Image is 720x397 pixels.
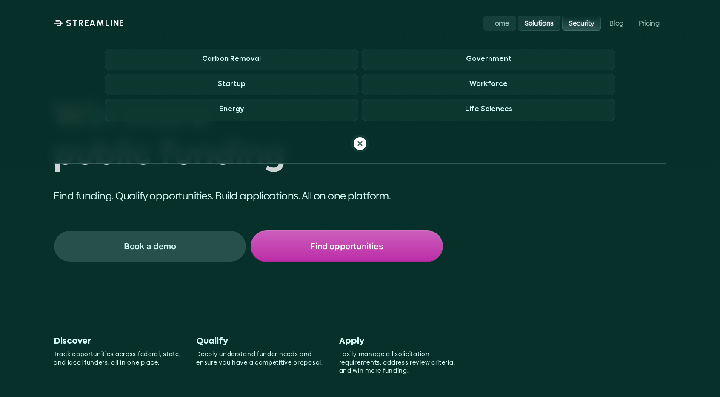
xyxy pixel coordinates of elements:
[525,19,554,27] p: Solutions
[54,230,246,262] a: Book a demo
[105,99,358,121] a: Energy
[66,18,125,28] p: STREAMLINE
[466,55,511,63] h3: Government
[196,337,325,347] p: Qualify
[562,15,601,30] a: Security
[219,106,244,114] h3: Energy
[202,55,261,63] h3: Carbon Removal
[362,74,615,95] a: Workforce
[569,19,594,27] p: Security
[610,19,624,27] p: Blog
[124,241,176,252] p: Book a demo
[603,15,631,30] a: Blog
[54,337,183,347] p: Discover
[639,19,660,27] p: Pricing
[218,81,246,89] h3: Startup
[490,19,509,27] p: Home
[251,230,443,262] a: Find opportunities
[362,99,615,121] a: Life Sciences
[465,106,512,114] h3: Life Sciences
[54,350,183,367] p: Track opportunities across federal, state, and local funders, all in one place.
[632,15,666,30] a: Pricing
[339,337,468,347] p: Apply
[105,74,358,95] a: Startup
[339,350,468,375] p: Easily manage all solicitation requirements, address review criteria, and win more funding.
[105,49,358,70] a: Carbon Removal
[54,18,125,28] a: STREAMLINE
[196,350,325,367] p: Deeply understand funder needs and ensure you have a competitive proposal.
[469,81,508,89] h3: Workforce
[310,241,383,252] p: Find opportunities
[54,189,443,203] p: Find funding. Qualify opportunities. Build applications. All on one platform.
[362,49,615,70] a: Government
[483,15,516,30] a: Home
